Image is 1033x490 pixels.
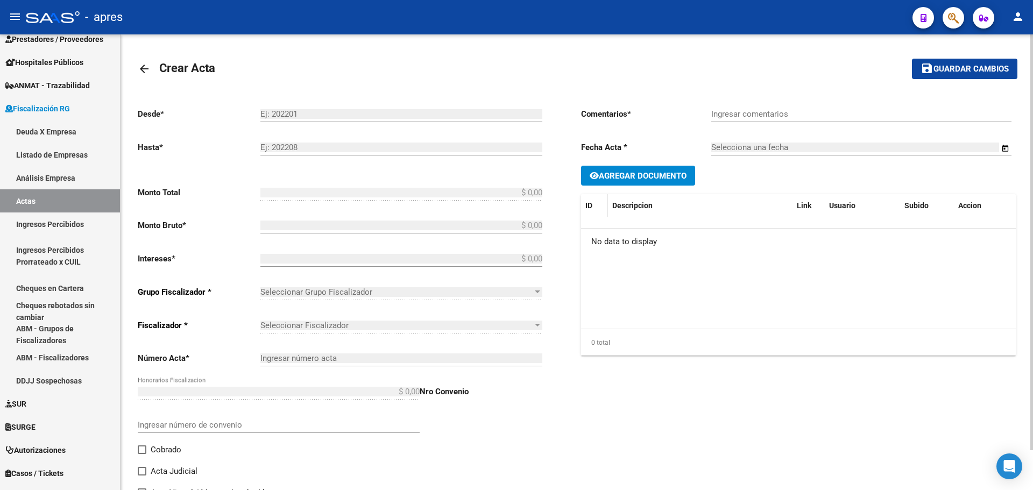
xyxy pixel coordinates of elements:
datatable-header-cell: Subido [900,194,954,217]
mat-icon: arrow_back [138,62,151,75]
p: Comentarios [581,108,711,120]
span: Hospitales Públicos [5,56,83,68]
p: Intereses [138,253,260,265]
span: Seleccionar Fiscalizador [260,321,533,330]
span: Guardar cambios [933,65,1009,74]
datatable-header-cell: Accion [954,194,1008,217]
p: Nro Convenio [420,386,542,397]
span: Link [797,201,811,210]
span: Usuario [829,201,855,210]
div: No data to display [581,229,1016,255]
span: SUR [5,398,26,410]
datatable-header-cell: Descripcion [608,194,793,217]
p: Desde [138,108,260,120]
div: 0 total [581,329,1016,356]
p: Hasta [138,141,260,153]
span: Seleccionar Grupo Fiscalizador [260,287,533,297]
p: Fiscalizador * [138,319,260,331]
span: Subido [904,201,929,210]
span: Fiscalización RG [5,103,70,115]
span: Autorizaciones [5,444,66,456]
span: Casos / Tickets [5,467,63,479]
datatable-header-cell: ID [581,194,608,217]
p: Monto Bruto [138,219,260,231]
datatable-header-cell: Link [793,194,825,217]
span: ANMAT - Trazabilidad [5,80,90,91]
datatable-header-cell: Usuario [825,194,900,217]
button: Guardar cambios [912,59,1017,79]
span: Accion [958,201,981,210]
span: Cobrado [151,443,181,456]
mat-icon: save [921,62,933,75]
p: Monto Total [138,187,260,198]
p: Número Acta [138,352,260,364]
mat-icon: person [1011,10,1024,23]
p: Fecha Acta * [581,141,711,153]
div: Open Intercom Messenger [996,453,1022,479]
span: SURGE [5,421,36,433]
mat-icon: menu [9,10,22,23]
p: Grupo Fiscalizador * [138,286,260,298]
button: Agregar Documento [581,166,695,186]
span: Descripcion [612,201,653,210]
span: Prestadores / Proveedores [5,33,103,45]
span: ID [585,201,592,210]
span: Agregar Documento [599,171,687,181]
span: Crear Acta [159,61,215,75]
span: - apres [85,5,123,29]
span: Acta Judicial [151,465,197,478]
